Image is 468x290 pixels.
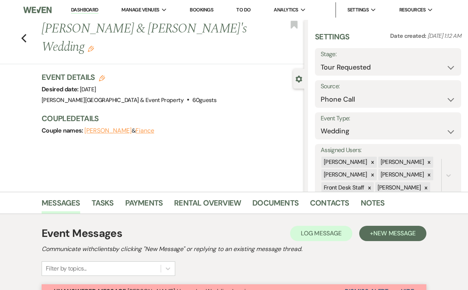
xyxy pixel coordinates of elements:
[378,169,425,180] div: [PERSON_NAME]
[290,226,352,241] button: Log Message
[347,6,369,14] span: Settings
[361,197,385,214] a: Notes
[321,49,455,60] label: Stage:
[428,32,461,40] span: [DATE] 1:12 AM
[321,113,455,124] label: Event Type:
[42,20,249,56] h1: [PERSON_NAME] & [PERSON_NAME]'s Wedding
[42,113,297,124] h3: Couple Details
[315,31,350,48] h3: Settings
[136,128,154,134] button: Fiance
[399,6,426,14] span: Resources
[373,229,416,237] span: New Message
[310,197,349,214] a: Contacts
[42,72,216,83] h3: Event Details
[295,75,302,82] button: Close lead details
[274,6,298,14] span: Analytics
[46,264,87,273] div: Filter by topics...
[23,2,52,18] img: Weven Logo
[71,6,98,14] a: Dashboard
[192,96,216,104] span: 60 guests
[84,127,154,134] span: &
[42,85,80,93] span: Desired date:
[301,229,342,237] span: Log Message
[375,182,422,193] div: [PERSON_NAME]
[42,96,184,104] span: [PERSON_NAME][GEOGRAPHIC_DATA] & Event Property
[88,45,94,52] button: Edit
[125,197,163,214] a: Payments
[390,32,428,40] span: Date created:
[190,6,213,13] a: Bookings
[42,245,426,254] h2: Communicate with clients by clicking "New Message" or replying to an existing message thread.
[321,182,365,193] div: Front Desk Staff
[252,197,299,214] a: Documents
[359,226,426,241] button: +New Message
[80,86,96,93] span: [DATE]
[42,126,84,134] span: Couple names:
[321,157,368,168] div: [PERSON_NAME]
[321,81,455,92] label: Source:
[84,128,132,134] button: [PERSON_NAME]
[174,197,241,214] a: Rental Overview
[321,145,455,156] label: Assigned Users:
[378,157,425,168] div: [PERSON_NAME]
[42,225,122,241] h1: Event Messages
[321,169,368,180] div: [PERSON_NAME]
[121,6,159,14] span: Manage Venues
[92,197,114,214] a: Tasks
[236,6,250,13] a: To Do
[42,197,80,214] a: Messages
